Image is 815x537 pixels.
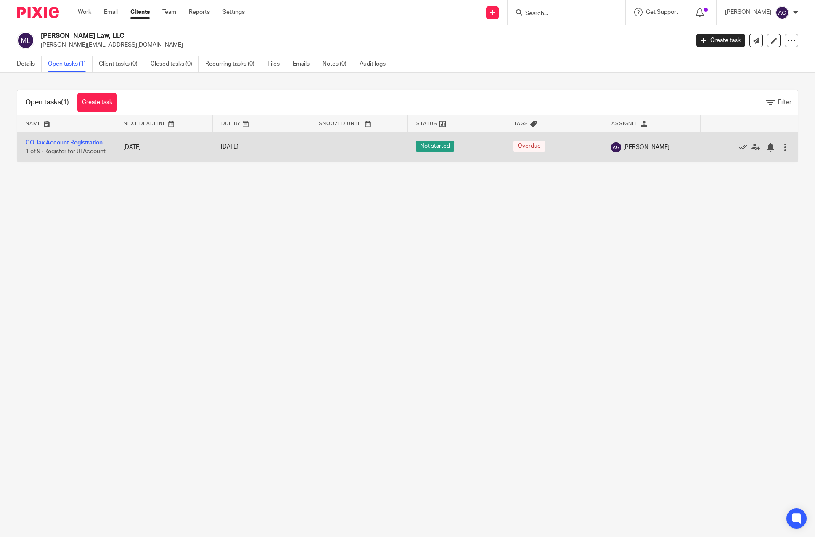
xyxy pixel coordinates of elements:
h1: Open tasks [26,98,69,107]
span: [DATE] [221,144,238,150]
a: Closed tasks (0) [151,56,199,72]
img: svg%3E [611,142,621,152]
a: Reports [189,8,210,16]
a: Files [267,56,286,72]
a: Create task [77,93,117,112]
a: Audit logs [360,56,392,72]
a: Open tasks (1) [48,56,93,72]
a: Email [104,8,118,16]
p: [PERSON_NAME] [725,8,771,16]
span: Snoozed Until [319,121,363,126]
a: Settings [222,8,245,16]
span: 1 of 9 · Register for UI Account [26,149,106,154]
a: Emails [293,56,316,72]
a: Details [17,56,42,72]
span: Filter [778,99,791,105]
span: [PERSON_NAME] [623,143,669,152]
p: [PERSON_NAME][EMAIL_ADDRESS][DOMAIN_NAME] [41,41,684,49]
a: Client tasks (0) [99,56,144,72]
span: (1) [61,99,69,106]
a: Notes (0) [323,56,353,72]
span: Not started [416,141,454,152]
input: Search [524,10,600,18]
span: Get Support [646,9,678,15]
img: svg%3E [17,32,34,49]
img: Pixie [17,7,59,18]
a: CO Tax Account Registration [26,140,103,146]
img: svg%3E [775,6,789,19]
span: Tags [514,121,528,126]
span: Status [416,121,437,126]
a: Recurring tasks (0) [205,56,261,72]
td: [DATE] [115,132,212,162]
a: Team [162,8,176,16]
span: Overdue [513,141,545,152]
a: Create task [696,34,745,47]
a: Mark as done [739,143,751,152]
h2: [PERSON_NAME] Law, LLC [41,32,555,40]
a: Clients [130,8,150,16]
a: Work [78,8,91,16]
